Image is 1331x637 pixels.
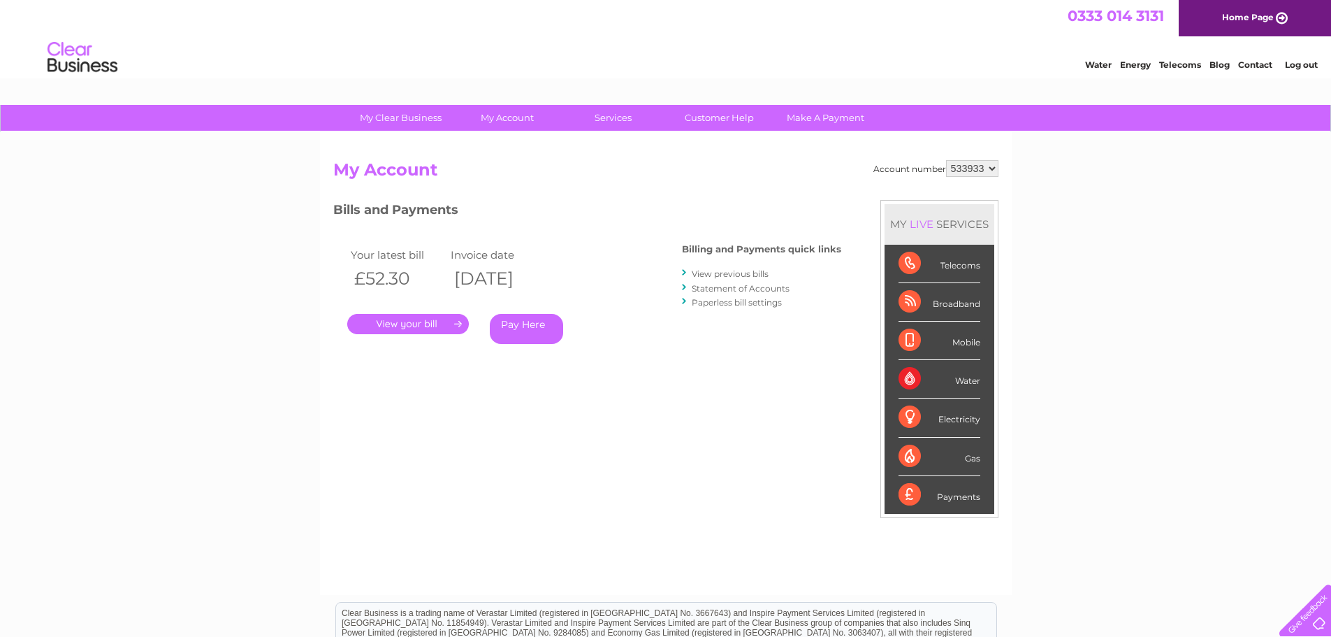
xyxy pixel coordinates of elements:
[662,105,777,131] a: Customer Help
[333,200,841,224] h3: Bills and Payments
[347,245,448,264] td: Your latest bill
[1085,59,1112,70] a: Water
[333,160,998,187] h2: My Account
[1159,59,1201,70] a: Telecoms
[873,160,998,177] div: Account number
[336,8,996,68] div: Clear Business is a trading name of Verastar Limited (registered in [GEOGRAPHIC_DATA] No. 3667643...
[899,322,980,360] div: Mobile
[447,245,548,264] td: Invoice date
[1068,7,1164,24] a: 0333 014 3131
[447,264,548,293] th: [DATE]
[343,105,458,131] a: My Clear Business
[347,264,448,293] th: £52.30
[692,269,769,279] a: View previous bills
[885,204,994,244] div: MY SERVICES
[347,314,469,334] a: .
[1238,59,1272,70] a: Contact
[692,297,782,308] a: Paperless bill settings
[1285,59,1318,70] a: Log out
[899,360,980,399] div: Water
[899,399,980,437] div: Electricity
[768,105,883,131] a: Make A Payment
[692,283,790,294] a: Statement of Accounts
[899,476,980,514] div: Payments
[682,244,841,255] h4: Billing and Payments quick links
[899,438,980,476] div: Gas
[907,217,936,231] div: LIVE
[555,105,671,131] a: Services
[490,314,563,344] a: Pay Here
[1209,59,1230,70] a: Blog
[899,245,980,283] div: Telecoms
[1120,59,1151,70] a: Energy
[449,105,565,131] a: My Account
[899,283,980,322] div: Broadband
[47,36,118,79] img: logo.png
